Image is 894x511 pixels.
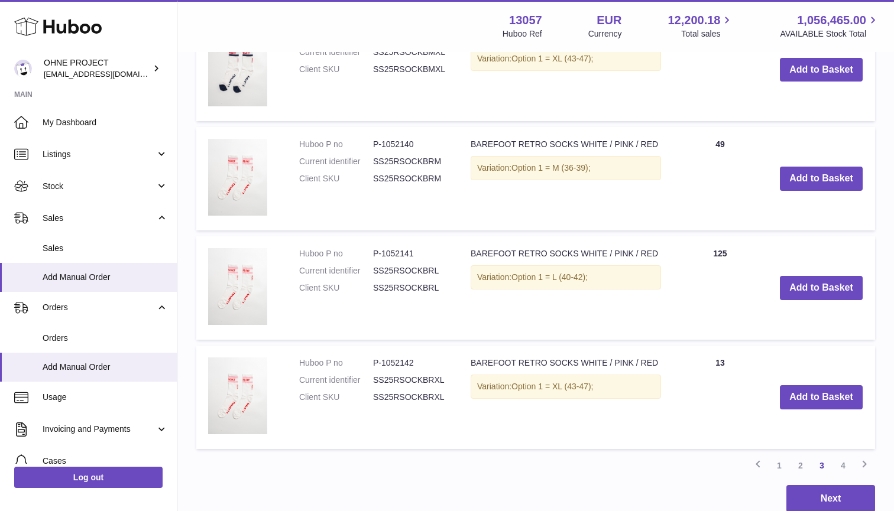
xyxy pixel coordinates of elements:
a: 2 [790,455,811,476]
td: 13 [673,346,767,449]
a: 1 [769,455,790,476]
td: BAREFOOT RETRO SOCKS WHITE / PINK / RED [459,346,673,449]
button: Add to Basket [780,385,863,409]
a: 3 [811,455,833,476]
dd: SS25RSOCKBMXL [373,64,447,75]
img: support@ohneproject.com [14,60,32,77]
dt: Client SKU [299,173,373,184]
span: Option 1 = M (36-39); [511,163,590,172]
dd: SS25RSOCKBRL [373,282,447,294]
strong: 13057 [509,12,542,28]
span: Invoicing and Payments [43,424,156,435]
strong: EUR [597,12,621,28]
dt: Current identifier [299,47,373,58]
td: BAREFOOT RETRO SOCKS WHITE / PINK / RED [459,236,673,340]
div: Variation: [471,375,661,399]
span: Total sales [681,28,734,40]
dt: Huboo P no [299,139,373,150]
img: BAREFOOT RETRO SOCKS WHITE / PINK / RED [208,357,267,434]
a: 1,056,465.00 AVAILABLE Stock Total [780,12,880,40]
span: 1,056,465.00 [797,12,866,28]
a: Log out [14,467,163,488]
span: Add Manual Order [43,272,168,283]
span: Option 1 = XL (43-47); [511,54,593,63]
td: 125 [673,236,767,340]
dd: SS25RSOCKBRM [373,173,447,184]
div: Variation: [471,156,661,180]
td: BAREFOOT RETRO SOCKS WHITE / NAVY [459,18,673,122]
dt: Current identifier [299,156,373,167]
dt: Client SKU [299,282,373,294]
span: Usage [43,392,168,403]
span: Option 1 = XL (43-47); [511,382,593,391]
dt: Client SKU [299,64,373,75]
button: Add to Basket [780,276,863,300]
dt: Huboo P no [299,248,373,259]
div: Huboo Ref [503,28,542,40]
dd: P-1052140 [373,139,447,150]
button: Add to Basket [780,58,863,82]
span: Option 1 = L (40-42); [511,272,588,282]
span: Orders [43,302,156,313]
span: [EMAIL_ADDRESS][DOMAIN_NAME] [44,69,174,79]
dt: Huboo P no [299,357,373,369]
span: Stock [43,181,156,192]
a: 4 [833,455,854,476]
dd: SS25RSOCKBRXL [373,375,447,386]
td: BAREFOOT RETRO SOCKS WHITE / PINK / RED [459,127,673,230]
dd: SS25RSOCKBRL [373,265,447,276]
div: Variation: [471,265,661,289]
div: OHNE PROJECT [44,57,150,80]
dd: P-1052142 [373,357,447,369]
dd: SS25RSOCKBRM [373,156,447,167]
div: Currency [588,28,622,40]
span: Listings [43,149,156,160]
img: BAREFOOT RETRO SOCKS WHITE / PINK / RED [208,248,267,325]
span: 12,200.18 [668,12,720,28]
span: Sales [43,243,168,254]
img: BAREFOOT RETRO SOCKS WHITE / PINK / RED [208,139,267,216]
dt: Client SKU [299,392,373,403]
button: Add to Basket [780,167,863,191]
dd: SS25RSOCKBRXL [373,392,447,403]
span: AVAILABLE Stock Total [780,28,880,40]
span: Add Manual Order [43,362,168,373]
span: Cases [43,455,168,467]
dd: SS25RSOCKBMXL [373,47,447,58]
dt: Current identifier [299,265,373,276]
a: 12,200.18 Total sales [668,12,734,40]
img: BAREFOOT RETRO SOCKS WHITE / NAVY [208,30,267,107]
span: Orders [43,333,168,344]
dt: Current identifier [299,375,373,386]
span: My Dashboard [43,117,168,128]
span: Sales [43,213,156,224]
td: 46 [673,18,767,122]
dd: P-1052141 [373,248,447,259]
div: Variation: [471,47,661,71]
td: 49 [673,127,767,230]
